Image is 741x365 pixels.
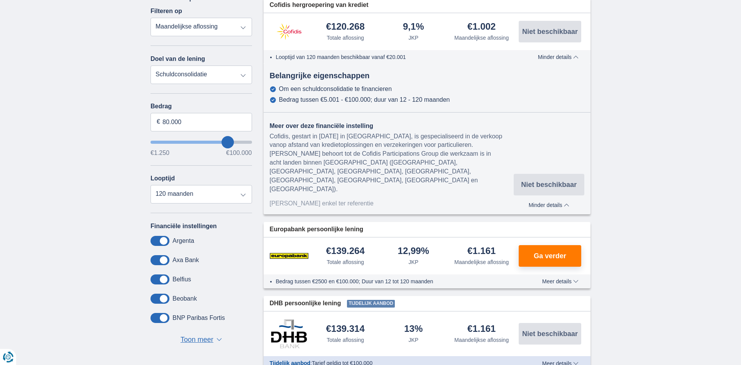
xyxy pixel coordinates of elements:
[538,54,579,60] span: Minder details
[264,70,591,81] div: Belangrijke eigenschappen
[327,34,364,42] div: Totale aflossing
[408,336,418,344] div: JKP
[270,225,364,234] span: Europabank persoonlijke lening
[326,22,365,32] div: €120.268
[270,299,341,308] span: DHB persoonlijke lening
[151,103,252,110] label: Bedrag
[519,21,581,42] button: Niet beschikbaar
[326,246,365,257] div: €139.264
[270,319,308,348] img: product.pl.alt DHB Bank
[347,300,395,308] span: Tijdelijk aanbod
[151,56,205,62] label: Doel van de lening
[151,150,169,156] span: €1.250
[270,132,514,194] div: Cofidis, gestart in [DATE] in [GEOGRAPHIC_DATA], is gespecialiseerd in de verkoop vanop afstand v...
[514,174,584,195] button: Niet beschikbaar
[327,336,364,344] div: Totale aflossing
[408,258,418,266] div: JKP
[519,323,581,345] button: Niet beschikbaar
[454,34,509,42] div: Maandelijkse aflossing
[514,199,584,208] button: Minder details
[173,237,194,244] label: Argenta
[279,96,450,103] div: Bedrag tussen €5.001 - €100.000; duur van 12 - 120 maanden
[151,141,252,144] input: wantToBorrow
[536,278,584,284] button: Meer details
[404,324,423,335] div: 13%
[534,252,566,259] span: Ga verder
[173,276,191,283] label: Belfius
[157,118,160,126] span: €
[226,150,252,156] span: €100.000
[454,336,509,344] div: Maandelijkse aflossing
[173,315,225,321] label: BNP Paribas Fortis
[270,199,514,208] div: [PERSON_NAME] enkel ter referentie
[276,53,514,61] li: Looptijd van 120 maanden beschikbaar vanaf €20.001
[467,22,496,32] div: €1.002
[454,258,509,266] div: Maandelijkse aflossing
[270,22,308,41] img: product.pl.alt Cofidis
[521,181,577,188] span: Niet beschikbaar
[542,279,579,284] span: Meer details
[408,34,418,42] div: JKP
[173,257,199,264] label: Axa Bank
[217,338,222,341] span: ▼
[522,28,578,35] span: Niet beschikbaar
[151,8,182,15] label: Filteren op
[279,86,392,93] div: Om een schuldconsolidatie te financieren
[519,245,581,267] button: Ga verder
[467,246,496,257] div: €1.161
[151,175,175,182] label: Looptijd
[178,335,224,345] button: Toon meer ▼
[326,324,365,335] div: €139.314
[398,246,429,257] div: 12,99%
[522,330,578,337] span: Niet beschikbaar
[403,22,424,32] div: 9,1%
[529,202,569,208] span: Minder details
[532,54,584,60] button: Minder details
[173,295,197,302] label: Beobank
[270,122,514,131] div: Meer over deze financiële instelling
[276,278,514,285] li: Bedrag tussen €2500 en €100.000; Duur van 12 tot 120 maanden
[270,1,369,10] span: Cofidis hergroepering van krediet
[467,324,496,335] div: €1.161
[270,246,308,266] img: product.pl.alt Europabank
[327,258,364,266] div: Totale aflossing
[181,335,213,345] span: Toon meer
[151,223,217,230] label: Financiële instellingen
